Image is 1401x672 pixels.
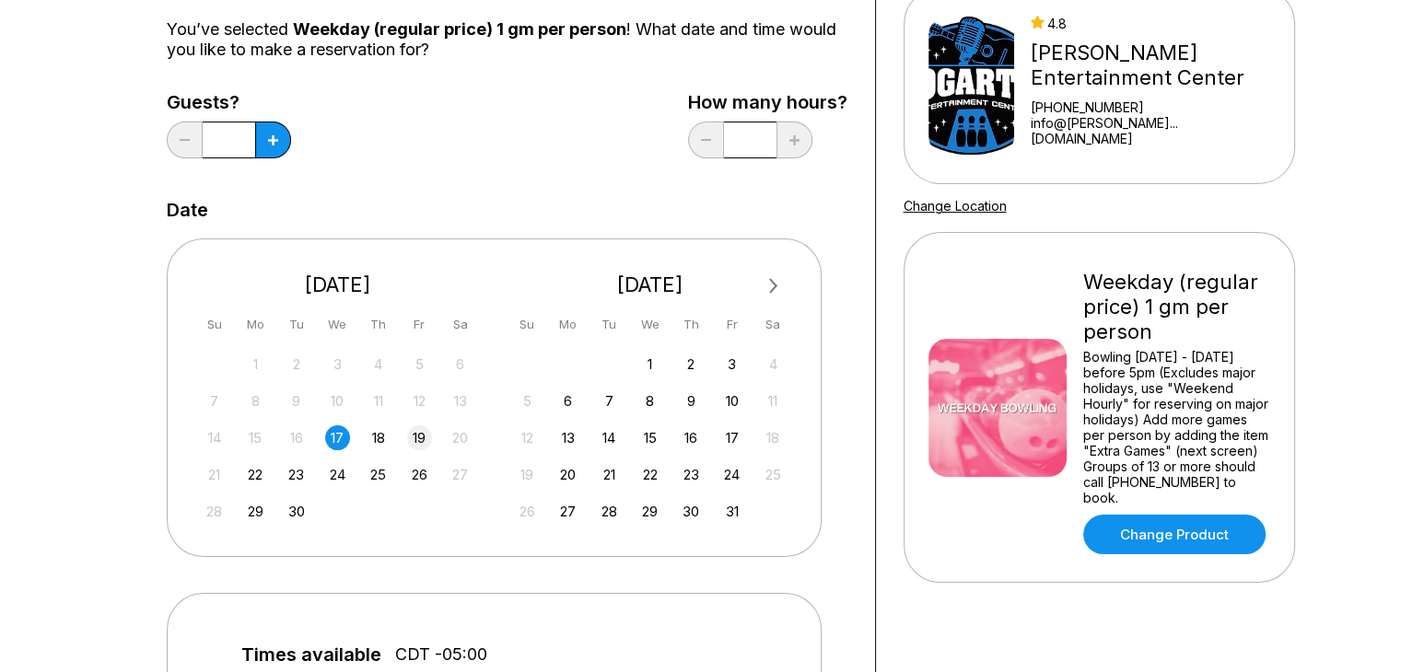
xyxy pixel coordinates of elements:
div: Sa [761,312,786,337]
div: Choose Wednesday, October 1st, 2025 [637,352,662,377]
div: Choose Thursday, September 18th, 2025 [366,425,391,450]
div: Not available Saturday, September 27th, 2025 [448,462,473,487]
div: You’ve selected ! What date and time would you like to make a reservation for? [167,19,847,60]
div: Mo [243,312,268,337]
div: Not available Sunday, October 19th, 2025 [515,462,540,487]
div: Choose Friday, October 17th, 2025 [719,425,744,450]
div: Not available Sunday, September 28th, 2025 [202,499,227,524]
div: Th [679,312,704,337]
div: Choose Tuesday, September 23rd, 2025 [284,462,309,487]
div: Fr [407,312,432,337]
div: Choose Monday, October 6th, 2025 [555,388,580,413]
div: Fr [719,312,744,337]
div: Choose Friday, October 24th, 2025 [719,462,744,487]
div: Sa [448,312,473,337]
div: Not available Saturday, October 11th, 2025 [761,388,786,413]
a: info@[PERSON_NAME]...[DOMAIN_NAME] [1031,115,1270,146]
a: Change Location [904,198,1007,214]
div: Choose Tuesday, October 28th, 2025 [597,499,622,524]
div: Not available Sunday, September 14th, 2025 [202,425,227,450]
img: Weekday (regular price) 1 gm per person [928,339,1067,477]
div: Not available Saturday, September 20th, 2025 [448,425,473,450]
div: Weekday (regular price) 1 gm per person [1083,270,1270,344]
div: 4.8 [1031,16,1270,31]
div: Su [202,312,227,337]
div: Choose Wednesday, October 15th, 2025 [637,425,662,450]
div: Choose Thursday, September 25th, 2025 [366,462,391,487]
div: month 2025-09 [200,350,476,524]
div: Choose Thursday, October 23rd, 2025 [679,462,704,487]
div: Choose Wednesday, October 29th, 2025 [637,499,662,524]
div: Not available Monday, September 8th, 2025 [243,388,268,413]
div: [PERSON_NAME] Entertainment Center [1031,41,1270,90]
label: Date [167,200,208,220]
div: We [637,312,662,337]
div: Choose Friday, October 10th, 2025 [719,388,744,413]
div: Choose Wednesday, October 8th, 2025 [637,388,662,413]
div: Not available Monday, September 15th, 2025 [243,425,268,450]
div: [PHONE_NUMBER] [1031,99,1270,115]
div: Choose Monday, October 20th, 2025 [555,462,580,487]
div: Not available Saturday, September 6th, 2025 [448,352,473,377]
div: Choose Monday, October 27th, 2025 [555,499,580,524]
button: Next Month [759,272,788,301]
div: Tu [597,312,622,337]
div: Choose Tuesday, October 14th, 2025 [597,425,622,450]
img: Bogart's Entertainment Center [928,17,1014,155]
div: Choose Friday, September 26th, 2025 [407,462,432,487]
div: Not available Tuesday, September 9th, 2025 [284,388,309,413]
div: Choose Tuesday, October 7th, 2025 [597,388,622,413]
div: [DATE] [195,272,481,297]
div: Choose Wednesday, September 17th, 2025 [325,425,350,450]
div: Choose Monday, September 29th, 2025 [243,499,268,524]
label: Guests? [167,92,291,112]
div: Choose Tuesday, October 21st, 2025 [597,462,622,487]
div: Not available Saturday, October 4th, 2025 [761,352,786,377]
div: Choose Thursday, October 16th, 2025 [679,425,704,450]
div: Th [366,312,391,337]
div: Not available Thursday, September 11th, 2025 [366,388,391,413]
div: Su [515,312,540,337]
div: Choose Friday, October 3rd, 2025 [719,352,744,377]
div: Choose Monday, September 22nd, 2025 [243,462,268,487]
div: Choose Monday, October 13th, 2025 [555,425,580,450]
div: Not available Friday, September 5th, 2025 [407,352,432,377]
div: Not available Saturday, October 18th, 2025 [761,425,786,450]
div: Not available Monday, September 1st, 2025 [243,352,268,377]
div: Not available Tuesday, September 16th, 2025 [284,425,309,450]
div: Not available Saturday, September 13th, 2025 [448,388,473,413]
div: Choose Wednesday, October 22nd, 2025 [637,462,662,487]
div: Choose Friday, October 31st, 2025 [719,499,744,524]
div: Bowling [DATE] - [DATE] before 5pm (Excludes major holidays, use "Weekend Hourly" for reserving o... [1083,349,1270,505]
div: Not available Friday, September 12th, 2025 [407,388,432,413]
div: Not available Thursday, September 4th, 2025 [366,352,391,377]
div: Not available Sunday, October 5th, 2025 [515,388,540,413]
span: CDT -05:00 [395,644,487,665]
div: Choose Thursday, October 30th, 2025 [679,499,704,524]
div: Choose Thursday, October 9th, 2025 [679,388,704,413]
div: Tu [284,312,309,337]
a: Change Product [1083,515,1266,554]
div: Not available Wednesday, September 3rd, 2025 [325,352,350,377]
div: [DATE] [508,272,793,297]
div: Not available Wednesday, September 10th, 2025 [325,388,350,413]
div: Not available Sunday, October 26th, 2025 [515,499,540,524]
span: Weekday (regular price) 1 gm per person [293,19,626,39]
div: Not available Sunday, September 21st, 2025 [202,462,227,487]
div: Not available Saturday, October 25th, 2025 [761,462,786,487]
div: Mo [555,312,580,337]
div: We [325,312,350,337]
label: How many hours? [688,92,847,112]
div: Choose Tuesday, September 30th, 2025 [284,499,309,524]
div: Choose Friday, September 19th, 2025 [407,425,432,450]
div: Choose Wednesday, September 24th, 2025 [325,462,350,487]
div: Choose Thursday, October 2nd, 2025 [679,352,704,377]
div: Not available Sunday, October 12th, 2025 [515,425,540,450]
div: month 2025-10 [512,350,788,524]
div: Not available Sunday, September 7th, 2025 [202,388,227,413]
span: Times available [241,644,381,665]
div: Not available Tuesday, September 2nd, 2025 [284,352,309,377]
